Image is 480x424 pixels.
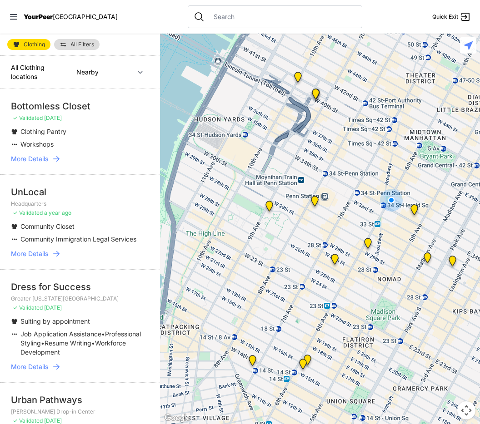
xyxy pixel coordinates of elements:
[162,412,192,424] a: Open this area in Google Maps (opens a new window)
[20,128,66,135] span: Clothing Pantry
[20,140,54,148] span: Workshops
[70,42,94,47] span: All Filters
[362,238,374,252] div: Headquarters
[44,304,62,311] span: [DATE]
[309,196,320,210] div: Antonio Olivieri Drop-in Center
[11,295,149,302] p: Greater [US_STATE][GEOGRAPHIC_DATA]
[13,304,43,311] span: ✓ Validated
[302,355,313,369] div: Church of St. Francis Xavier - Front Entrance
[11,100,149,113] div: Bottomless Closet
[11,154,149,163] a: More Details
[292,72,304,86] div: New York
[13,114,43,121] span: ✓ Validated
[264,201,275,215] div: Chelsea
[329,254,340,268] div: New Location, Headquarters
[44,114,62,121] span: [DATE]
[11,200,149,207] p: Headquarters
[54,39,100,50] a: All Filters
[20,235,136,243] span: Community Immigration Legal Services
[11,186,149,198] div: UnLocal
[310,89,321,103] div: Metro Baptist Church
[24,42,45,47] span: Clothing
[45,339,91,347] span: Resume Writing
[11,154,48,163] span: More Details
[13,417,43,424] span: ✓ Validated
[13,209,43,216] span: ✓ Validated
[44,417,62,424] span: [DATE]
[24,13,53,20] span: YourPeer
[208,12,356,21] input: Search
[53,13,118,20] span: [GEOGRAPHIC_DATA]
[44,209,71,216] span: a year ago
[447,256,458,270] div: Mainchance Adult Drop-in Center
[101,330,105,338] span: •
[41,339,45,347] span: •
[11,281,149,293] div: Dress for Success
[24,14,118,20] a: YourPeer[GEOGRAPHIC_DATA]
[20,330,101,338] span: Job Application Assistance
[432,11,471,22] a: Quick Exit
[11,249,48,258] span: More Details
[297,359,309,373] div: Back of the Church
[432,13,458,20] span: Quick Exit
[20,222,75,230] span: Community Closet
[91,339,95,347] span: •
[11,64,45,80] span: All Clothing locations
[11,362,149,371] a: More Details
[20,317,90,325] span: Suiting by appointment
[11,362,48,371] span: More Details
[162,412,192,424] img: Google
[7,39,50,50] a: Clothing
[422,252,433,267] div: Greater New York City
[247,355,258,370] div: Church of the Village
[11,408,149,415] p: [PERSON_NAME] Drop-in Center
[457,401,475,419] button: Map camera controls
[11,394,149,406] div: Urban Pathways
[380,189,403,212] div: You are here!
[11,249,149,258] a: More Details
